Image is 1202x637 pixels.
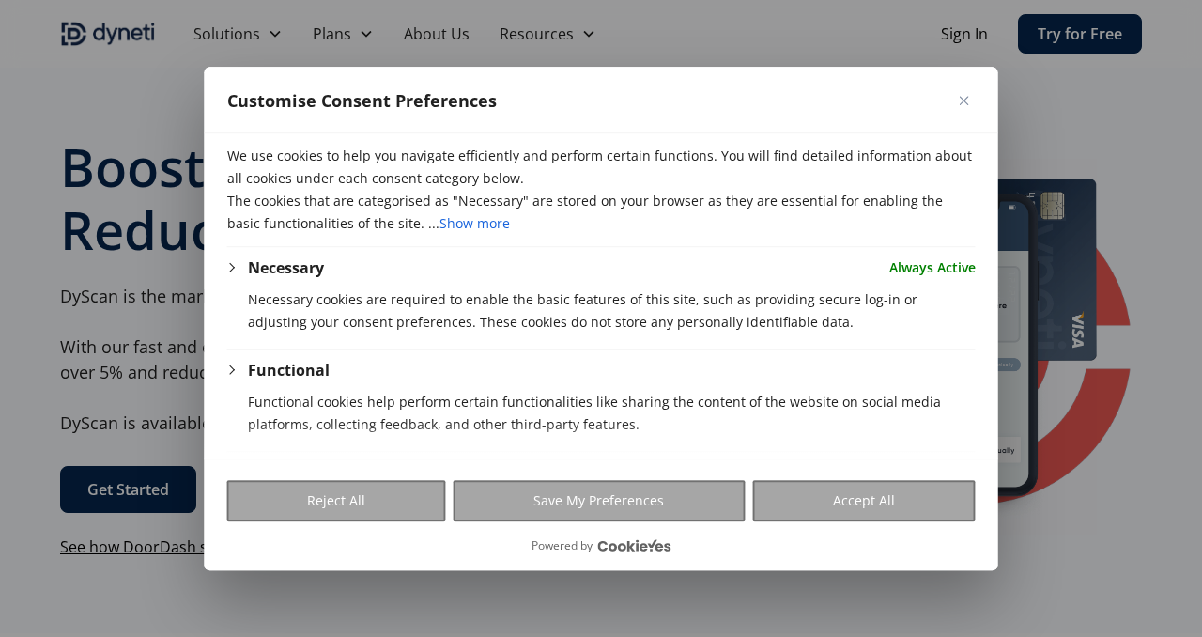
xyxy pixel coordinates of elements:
p: We use cookies to help you navigate efficiently and perform certain functions. You will find deta... [227,145,976,190]
img: Close [960,96,969,105]
button: Functional [248,359,330,381]
div: Customise Consent Preferences [205,67,998,570]
button: Necessary [248,256,324,279]
a: Visit CookieYes website [597,539,670,552]
span: Customise Consent Preferences [227,89,497,112]
button: Close [953,89,976,112]
button: Reject All [227,480,446,521]
button: Save My Preferences [454,480,745,521]
p: Necessary cookies are required to enable the basic features of this site, such as providing secur... [248,288,976,334]
p: Functional cookies help perform certain functionalities like sharing the content of the website o... [248,391,976,436]
button: Show more [439,212,510,235]
button: Accept All [752,480,975,521]
p: The cookies that are categorised as "Necessary" are stored on your browser as they are essential ... [227,190,976,235]
div: Powered by [532,536,670,555]
span: Always Active [889,256,976,279]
